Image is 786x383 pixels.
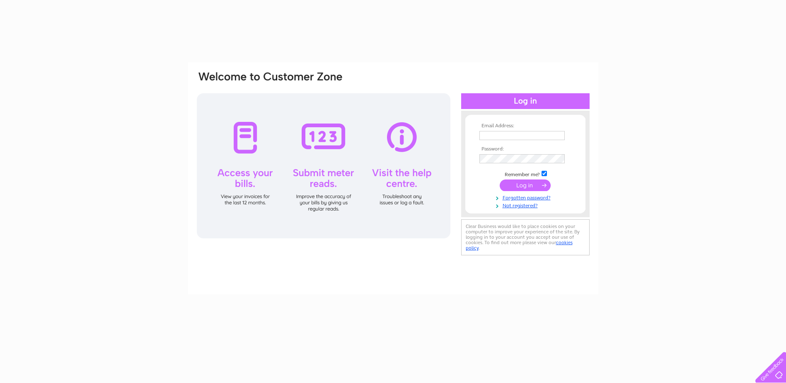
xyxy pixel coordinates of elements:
[479,193,573,201] a: Forgotten password?
[500,179,551,191] input: Submit
[477,123,573,129] th: Email Address:
[477,170,573,178] td: Remember me?
[477,146,573,152] th: Password:
[479,201,573,209] a: Not registered?
[461,219,590,255] div: Clear Business would like to place cookies on your computer to improve your experience of the sit...
[466,240,573,251] a: cookies policy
